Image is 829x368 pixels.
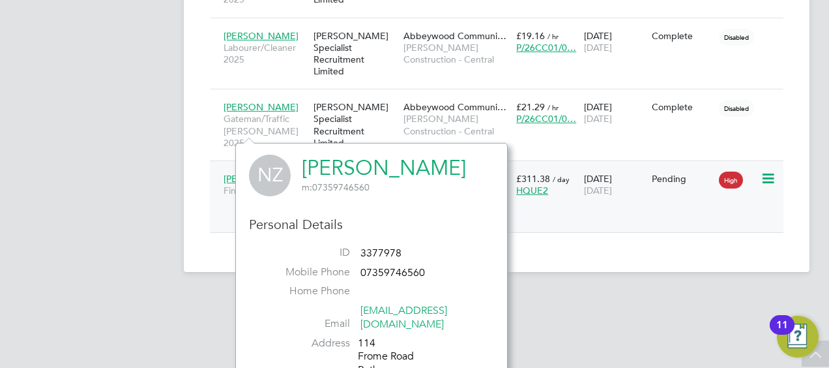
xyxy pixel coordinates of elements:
span: NZ [249,155,291,196]
span: £19.16 [516,30,545,42]
div: [DATE] [581,166,648,203]
span: / hr [547,102,559,112]
div: Complete [652,101,713,113]
span: m: [302,181,312,193]
div: Pending [652,173,713,185]
span: Gateman/Traffic [PERSON_NAME] 2025 [224,113,307,149]
div: Complete [652,30,713,42]
label: ID [259,246,350,260]
span: Finishing Manager [224,185,307,196]
label: Mobile Phone [259,266,350,279]
span: 07359746560 [302,181,370,193]
span: [PERSON_NAME] [224,173,298,185]
span: Labourer/Cleaner 2025 [224,42,307,65]
span: Disabled [719,29,754,46]
span: P/26CC01/0… [516,113,576,125]
a: [PERSON_NAME]Finishing Manager[PERSON_NAME] Specialist Recruitment LimitedQuedgeley 2 (Green O…Co... [220,166,783,177]
div: [DATE] [581,95,648,131]
span: HQUE2 [516,185,548,196]
label: Home Phone [259,284,350,298]
span: / hr [547,31,559,41]
h3: Personal Details [249,216,494,233]
span: [PERSON_NAME] Construction - Central [403,42,510,65]
a: [PERSON_NAME] [302,155,466,181]
div: [PERSON_NAME] Specialist Recruitment Limited [310,23,400,84]
button: Open Resource Center, 11 new notifications [777,316,819,358]
span: 07359746560 [360,266,425,279]
span: [PERSON_NAME] Construction - Central [403,113,510,136]
span: [DATE] [584,185,612,196]
a: [EMAIL_ADDRESS][DOMAIN_NAME] [360,304,447,331]
label: Address [259,337,350,350]
span: Abbeywood Communi… [403,101,506,113]
span: £21.29 [516,101,545,113]
span: [DATE] [584,42,612,54]
div: 11 [776,325,788,342]
span: Abbeywood Communi… [403,30,506,42]
span: [PERSON_NAME] [224,101,298,113]
div: [PERSON_NAME] Specialist Recruitment Limited [310,95,400,155]
a: [PERSON_NAME]Gateman/Traffic [PERSON_NAME] 2025[PERSON_NAME] Specialist Recruitment LimitedAbbeyw... [220,94,783,105]
span: [PERSON_NAME] [224,30,298,42]
span: Disabled [719,100,754,117]
span: 3377978 [360,247,401,260]
span: P/26CC01/0… [516,42,576,54]
span: / day [553,174,570,184]
span: High [719,172,743,189]
label: Email [259,317,350,331]
div: [DATE] [581,23,648,60]
span: [DATE] [584,113,612,125]
span: £311.38 [516,173,550,185]
a: [PERSON_NAME]Labourer/Cleaner 2025[PERSON_NAME] Specialist Recruitment LimitedAbbeywood Communi…[... [220,23,783,34]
